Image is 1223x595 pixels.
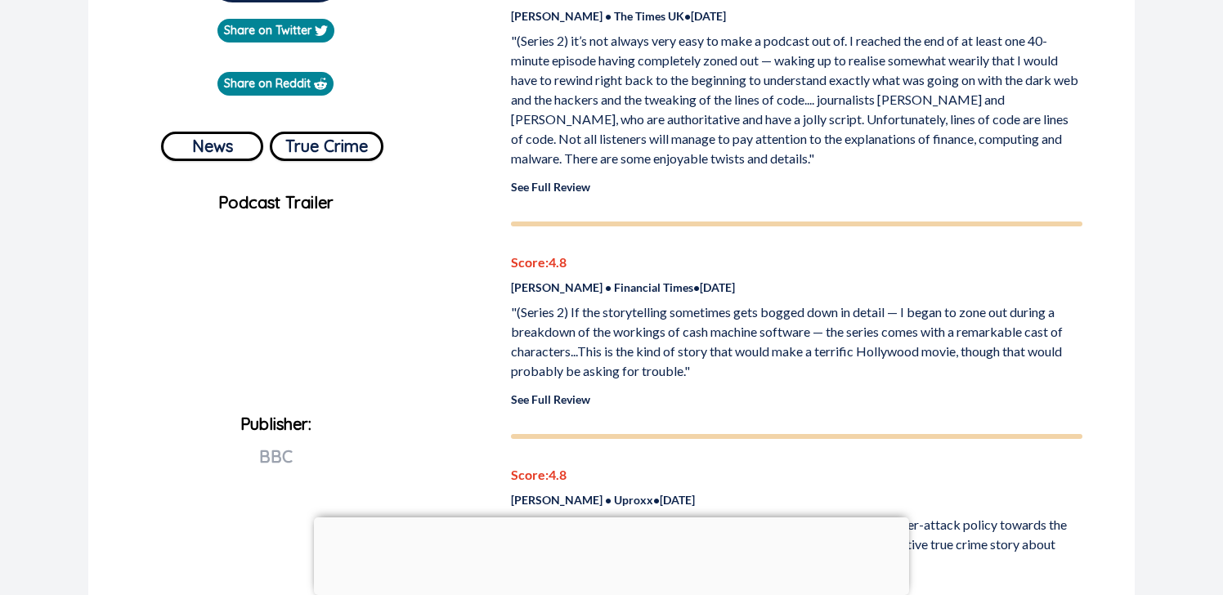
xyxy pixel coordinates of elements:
a: See Full Review [511,180,590,194]
button: True Crime [270,132,383,161]
a: News [161,125,263,161]
p: [PERSON_NAME] • Financial Times • [DATE] [511,279,1082,296]
p: Score: 4.8 [511,253,1082,272]
p: "(Series 2) If the storytelling sometimes gets bogged down in detail — I began to zone out during... [511,302,1082,381]
button: News [161,132,263,161]
p: Score: 4.8 [511,465,1082,485]
p: "(Series 2) it’s not always very easy to make a podcast out of. I reached the end of at least one... [511,31,1082,168]
p: [PERSON_NAME] • Uproxx • [DATE] [511,491,1082,508]
p: "...built around [GEOGRAPHIC_DATA], its secretive regime, and its cyber-attack policy towards the... [511,515,1082,574]
a: Share on Reddit [217,72,334,96]
span: BBC [259,446,293,467]
p: Podcast Trailer [101,190,450,215]
iframe: Advertisement [314,517,909,591]
p: Publisher: [101,408,450,526]
a: See Full Review [511,392,590,406]
a: Share on Twitter [217,19,334,42]
a: True Crime [270,125,383,161]
p: [PERSON_NAME] • The Times UK • [DATE] [511,7,1082,25]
